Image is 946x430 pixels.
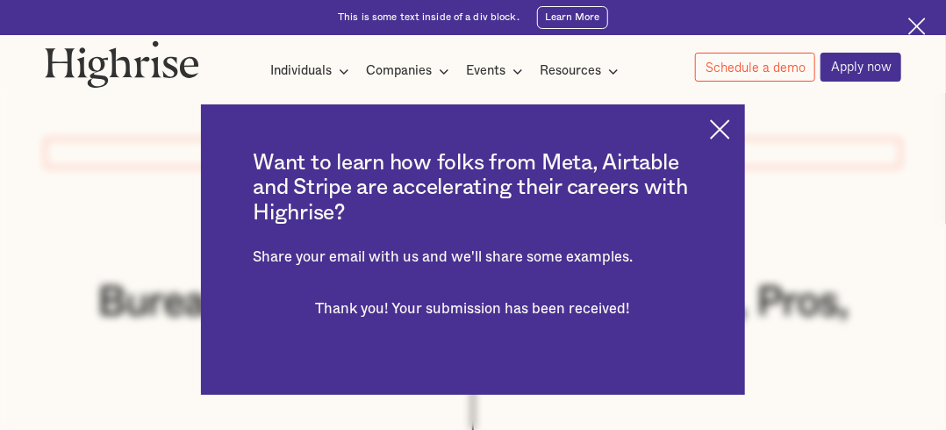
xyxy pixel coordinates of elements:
div: Individuals [270,61,355,82]
img: Cross icon [710,119,730,140]
div: Events [466,61,505,82]
div: Events [466,61,528,82]
a: Schedule a demo [695,53,815,82]
a: Apply now [821,53,901,82]
a: Learn More [537,6,608,29]
div: Companies [366,61,432,82]
img: Highrise logo [45,40,199,87]
div: Thank you! Your submission has been received! [270,301,675,318]
div: Companies [366,61,455,82]
div: Individuals [270,61,332,82]
h2: Want to learn how folks from Meta, Airtable and Stripe are accelerating their careers with Highrise? [253,151,692,226]
div: Share your email with us and we'll share some examples. [253,249,692,266]
img: Cross icon [908,18,926,35]
div: Resources [540,61,624,82]
div: Resources [540,61,601,82]
div: This is some text inside of a div block. [338,11,520,25]
div: current-ascender-blog-article-modal-form success [253,283,692,335]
